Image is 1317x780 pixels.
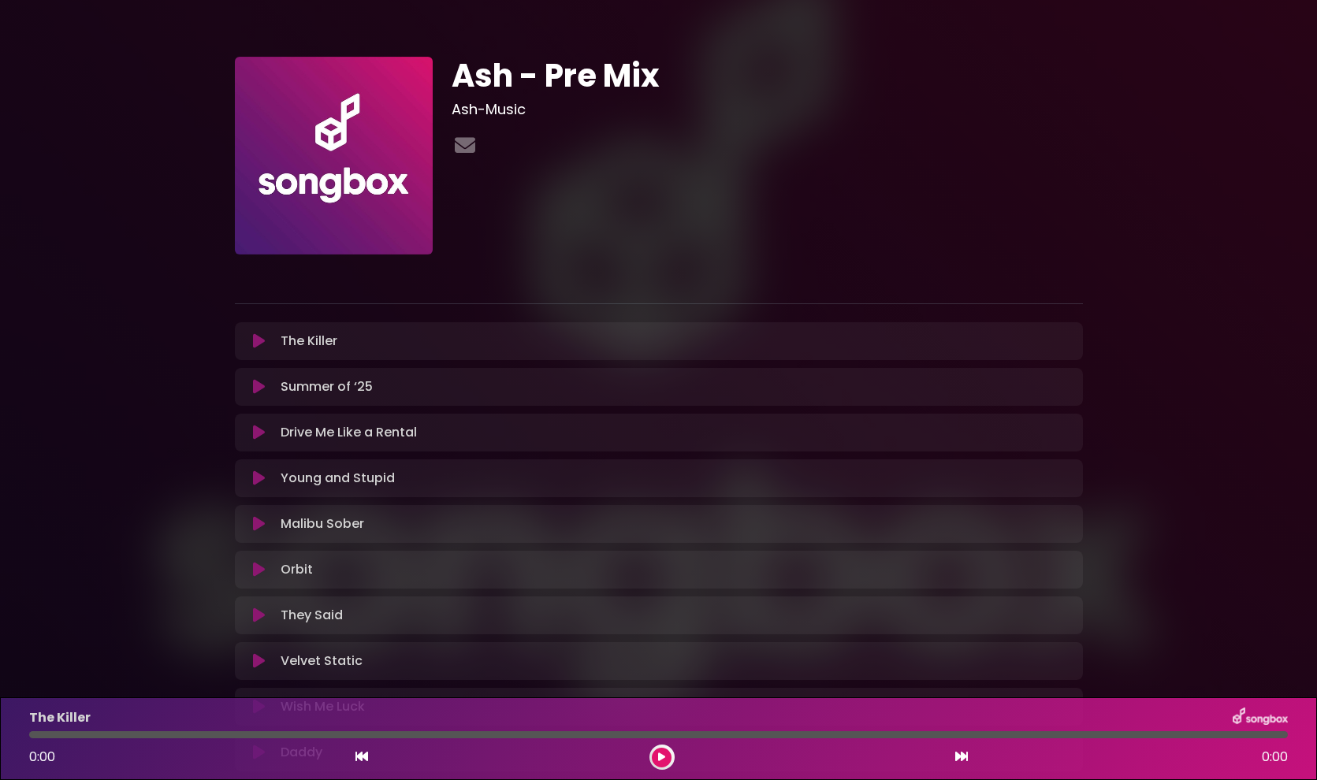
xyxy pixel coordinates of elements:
[29,748,55,766] span: 0:00
[281,514,364,533] p: Malibu Sober
[281,423,417,442] p: Drive Me Like a Rental
[29,708,91,727] p: The Killer
[452,101,1083,118] h3: Ash-Music
[281,606,343,625] p: They Said
[452,57,1083,95] h1: Ash - Pre Mix
[1262,748,1288,767] span: 0:00
[281,377,373,396] p: Summer of ‘25
[281,560,313,579] p: Orbit
[235,57,433,254] img: 70beCsgvRrCVkCpAseDU
[281,332,337,351] p: The Killer
[1233,708,1288,728] img: songbox-logo-white.png
[281,469,395,488] p: Young and Stupid
[281,652,363,670] p: Velvet Static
